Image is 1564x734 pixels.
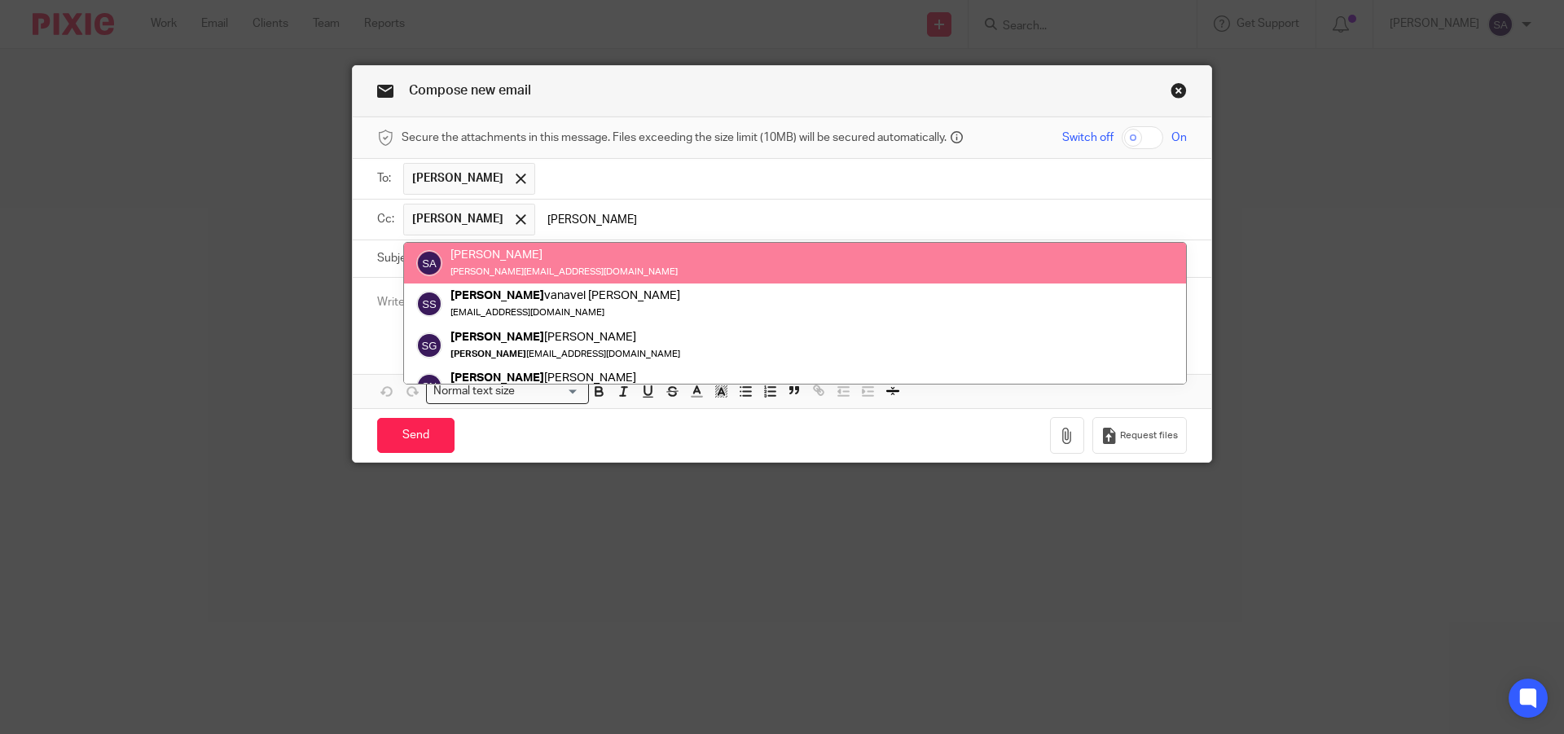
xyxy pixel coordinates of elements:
[416,374,442,400] img: svg%3E
[1120,429,1178,442] span: Request files
[416,292,442,318] img: svg%3E
[1062,130,1114,146] span: Switch off
[430,383,519,400] span: Normal text size
[1171,130,1187,146] span: On
[450,309,604,318] small: [EMAIL_ADDRESS][DOMAIN_NAME]
[402,130,947,146] span: Secure the attachments in this message. Files exceeding the size limit (10MB) will be secured aut...
[450,349,526,358] em: [PERSON_NAME]
[412,170,503,187] span: [PERSON_NAME]
[409,84,531,97] span: Compose new email
[450,290,544,302] em: [PERSON_NAME]
[450,370,680,386] div: [PERSON_NAME]
[377,250,420,266] label: Subject:
[1092,417,1187,454] button: Request files
[450,331,544,343] em: [PERSON_NAME]
[450,349,680,358] small: [EMAIL_ADDRESS][DOMAIN_NAME]
[450,268,678,277] small: [PERSON_NAME][EMAIL_ADDRESS][DOMAIN_NAME]
[450,329,680,345] div: [PERSON_NAME]
[377,170,395,187] label: To:
[450,371,544,384] em: [PERSON_NAME]
[450,288,680,305] div: vanavel [PERSON_NAME]
[426,379,589,404] div: Search for option
[412,211,503,227] span: [PERSON_NAME]
[416,251,442,277] img: svg%3E
[377,211,395,227] label: Cc:
[1171,82,1187,104] a: Close this dialog window
[521,383,579,400] input: Search for option
[450,247,678,263] div: [PERSON_NAME]
[416,332,442,358] img: svg%3E
[377,418,455,453] input: Send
